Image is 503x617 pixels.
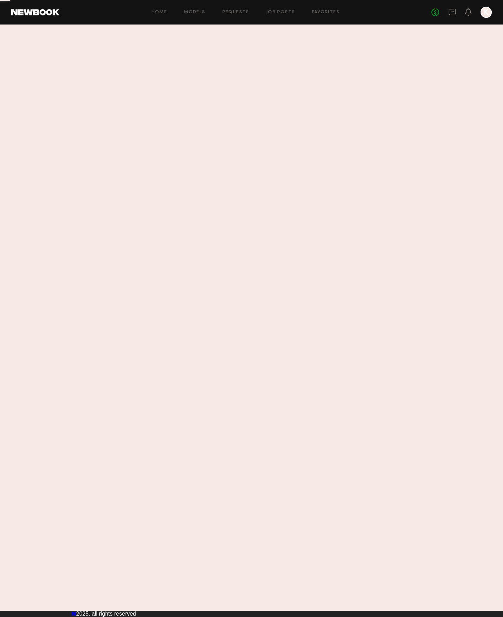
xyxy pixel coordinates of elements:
[152,10,167,15] a: Home
[312,10,340,15] a: Favorites
[184,10,205,15] a: Models
[222,10,249,15] a: Requests
[266,10,295,15] a: Job Posts
[76,611,136,617] span: 2025, all rights reserved
[481,7,492,18] a: K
